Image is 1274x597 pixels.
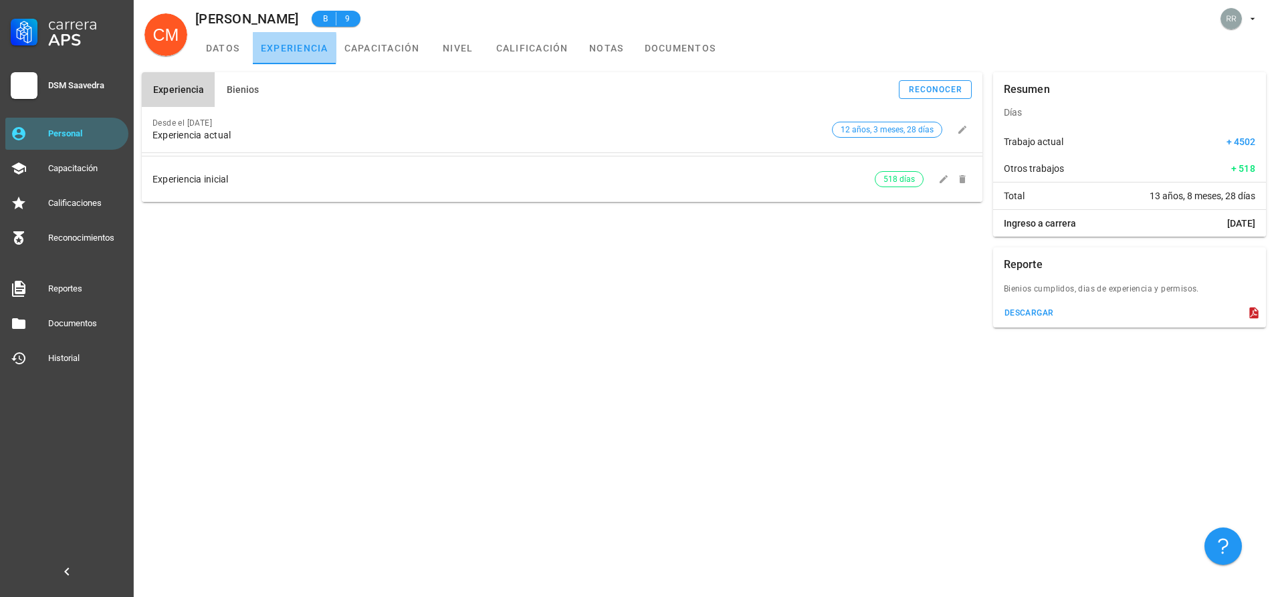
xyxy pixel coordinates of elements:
[142,72,215,107] button: Experiencia
[5,152,128,185] a: Capacitación
[993,282,1266,304] div: Bienios cumplidos, dias de experiencia y permisos.
[320,12,330,25] span: B
[5,187,128,219] a: Calificaciones
[48,163,123,174] div: Capacitación
[5,342,128,374] a: Historial
[998,304,1059,322] button: descargar
[48,283,123,294] div: Reportes
[48,32,123,48] div: APS
[488,32,576,64] a: calificación
[48,353,123,364] div: Historial
[48,318,123,329] div: Documentos
[152,84,204,95] span: Experiencia
[152,118,827,128] div: Desde el [DATE]
[144,13,187,56] div: avatar
[193,32,253,64] a: datos
[48,16,123,32] div: Carrera
[48,128,123,139] div: Personal
[908,85,963,94] div: reconocer
[153,13,179,56] span: CM
[5,273,128,305] a: Reportes
[428,32,488,64] a: nivel
[152,130,827,141] div: Experiencia actual
[1004,189,1025,203] span: Total
[1004,217,1076,230] span: Ingreso a carrera
[1004,308,1054,318] div: descargar
[1220,8,1242,29] div: avatar
[1227,217,1255,230] span: [DATE]
[1150,189,1255,203] span: 13 años, 8 meses, 28 días
[5,118,128,150] a: Personal
[5,308,128,340] a: Documentos
[215,72,270,107] button: Bienios
[883,172,915,187] span: 518 días
[152,174,875,185] div: Experiencia inicial
[993,96,1266,128] div: Días
[1004,72,1050,107] div: Resumen
[48,198,123,209] div: Calificaciones
[195,11,298,26] div: [PERSON_NAME]
[841,122,934,137] span: 12 años, 3 meses, 28 días
[5,222,128,254] a: Reconocimientos
[48,80,123,91] div: DSM Saavedra
[1231,162,1255,175] span: + 518
[899,80,972,99] button: reconocer
[48,233,123,243] div: Reconocimientos
[1004,135,1063,148] span: Trabajo actual
[1004,162,1064,175] span: Otros trabajos
[225,84,259,95] span: Bienios
[253,32,336,64] a: experiencia
[336,32,428,64] a: capacitación
[576,32,637,64] a: notas
[637,32,724,64] a: documentos
[342,12,352,25] span: 9
[1004,247,1043,282] div: Reporte
[1227,135,1255,148] span: + 4502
